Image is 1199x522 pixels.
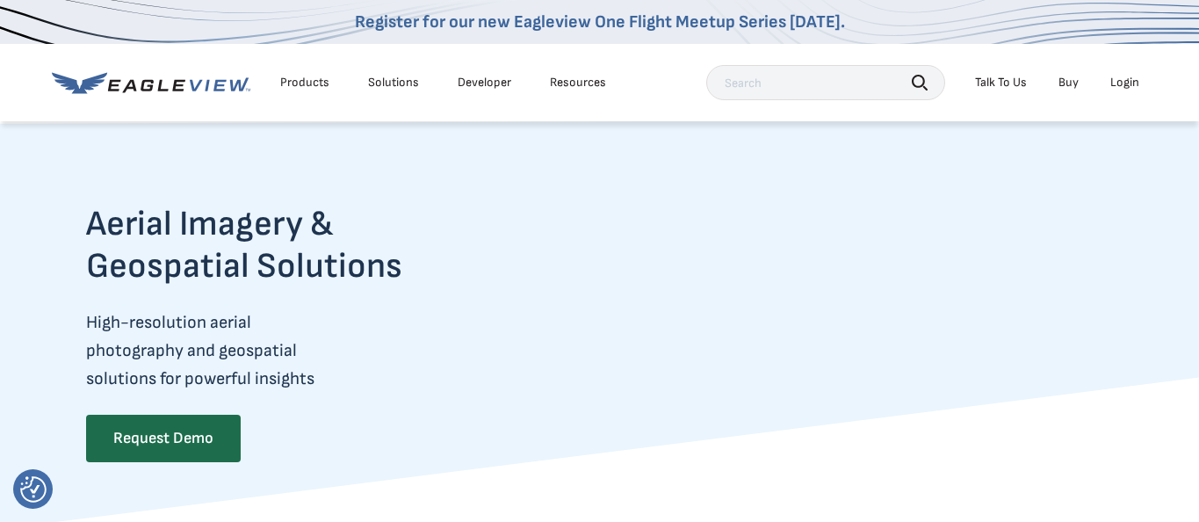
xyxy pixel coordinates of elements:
a: Register for our new Eagleview One Flight Meetup Series [DATE]. [355,11,845,33]
input: Search [706,65,945,100]
a: Developer [458,75,511,91]
div: Products [280,75,329,91]
button: Consent Preferences [20,476,47,503]
a: Request Demo [86,415,241,462]
img: Revisit consent button [20,476,47,503]
div: Resources [550,75,606,91]
div: Talk To Us [975,75,1027,91]
a: Buy [1058,75,1079,91]
h2: Aerial Imagery & Geospatial Solutions [86,203,471,287]
div: Login [1110,75,1139,91]
p: High-resolution aerial photography and geospatial solutions for powerful insights [86,308,471,393]
div: Solutions [368,75,419,91]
